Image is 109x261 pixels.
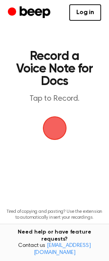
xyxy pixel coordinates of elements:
img: Beep Logo [43,116,67,140]
h1: Record a Voice Note for Docs [14,50,95,88]
p: Tap to Record. [14,94,95,104]
p: Tired of copying and pasting? Use the extension to automatically insert your recordings. [6,209,103,221]
a: Beep [8,5,52,20]
a: Log in [69,4,101,21]
span: Contact us [5,243,104,256]
a: [EMAIL_ADDRESS][DOMAIN_NAME] [34,243,91,256]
